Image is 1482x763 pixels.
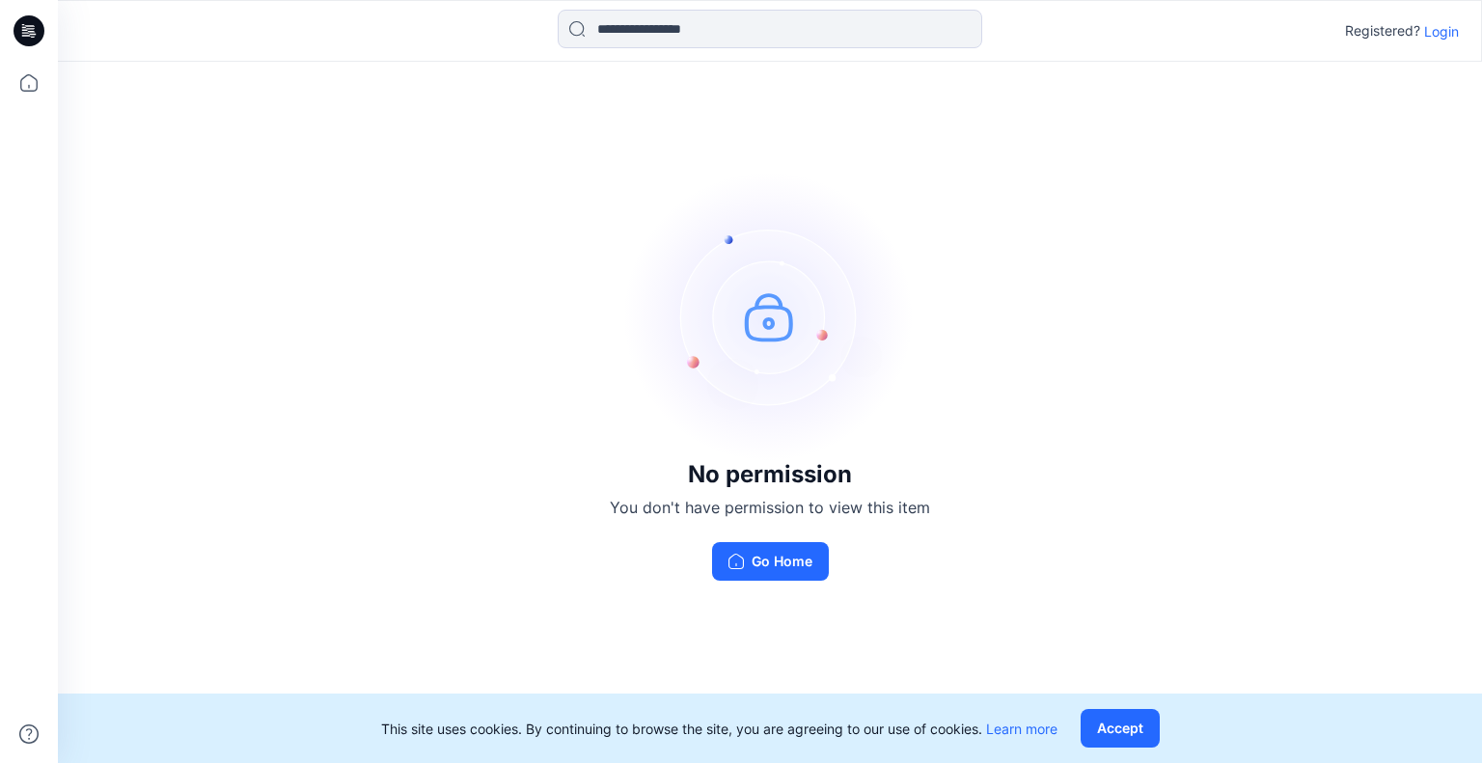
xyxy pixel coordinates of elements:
h3: No permission [610,461,930,488]
p: This site uses cookies. By continuing to browse the site, you are agreeing to our use of cookies. [381,719,1057,739]
img: no-perm.svg [625,172,915,461]
p: Registered? [1345,19,1420,42]
button: Accept [1081,709,1160,748]
a: Learn more [986,721,1057,737]
button: Go Home [712,542,829,581]
p: Login [1424,21,1459,41]
p: You don't have permission to view this item [610,496,930,519]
